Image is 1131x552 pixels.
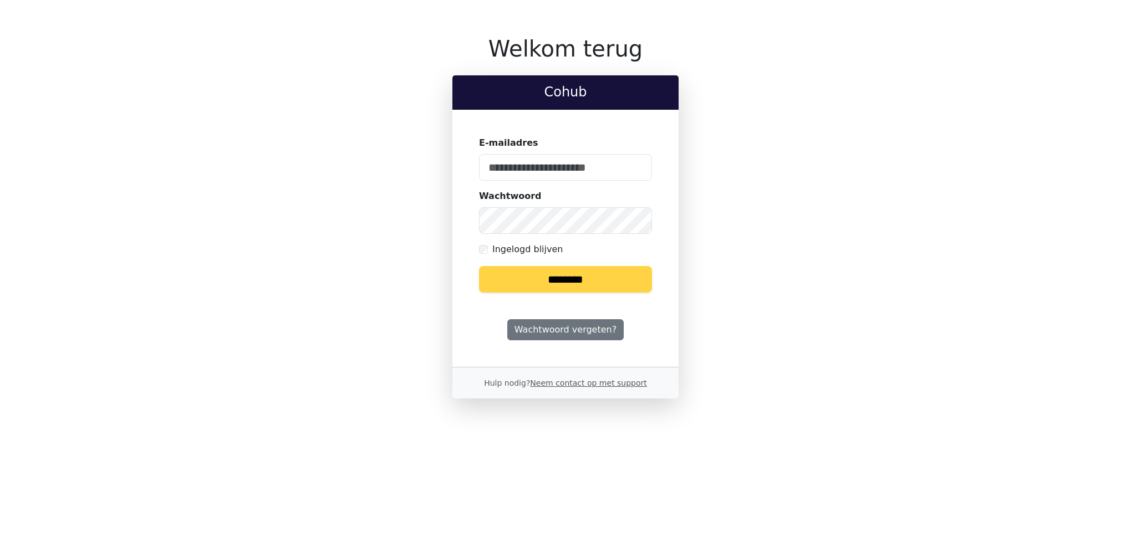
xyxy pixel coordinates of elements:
[452,35,679,62] h1: Welkom terug
[479,136,538,150] label: E-mailadres
[479,190,542,203] label: Wachtwoord
[461,84,670,100] h2: Cohub
[530,379,646,387] a: Neem contact op met support
[507,319,624,340] a: Wachtwoord vergeten?
[492,243,563,256] label: Ingelogd blijven
[484,379,647,387] small: Hulp nodig?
